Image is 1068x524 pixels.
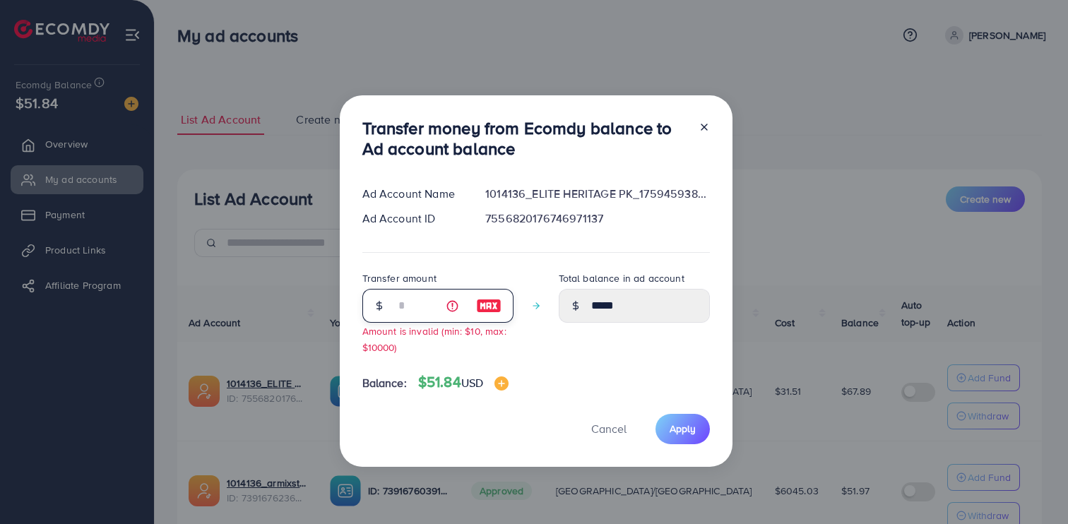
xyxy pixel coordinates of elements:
[418,374,509,391] h4: $51.84
[655,414,710,444] button: Apply
[474,210,720,227] div: 7556820176746971137
[362,375,407,391] span: Balance:
[574,414,644,444] button: Cancel
[559,271,684,285] label: Total balance in ad account
[461,375,483,391] span: USD
[362,118,687,159] h3: Transfer money from Ecomdy balance to Ad account balance
[362,271,437,285] label: Transfer amount
[476,297,502,314] img: image
[494,376,509,391] img: image
[1008,460,1057,513] iframe: Chat
[351,210,475,227] div: Ad Account ID
[670,422,696,436] span: Apply
[362,324,506,354] small: Amount is invalid (min: $10, max: $10000)
[351,186,475,202] div: Ad Account Name
[474,186,720,202] div: 1014136_ELITE HERITAGE PK_1759459383615
[591,421,627,436] span: Cancel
